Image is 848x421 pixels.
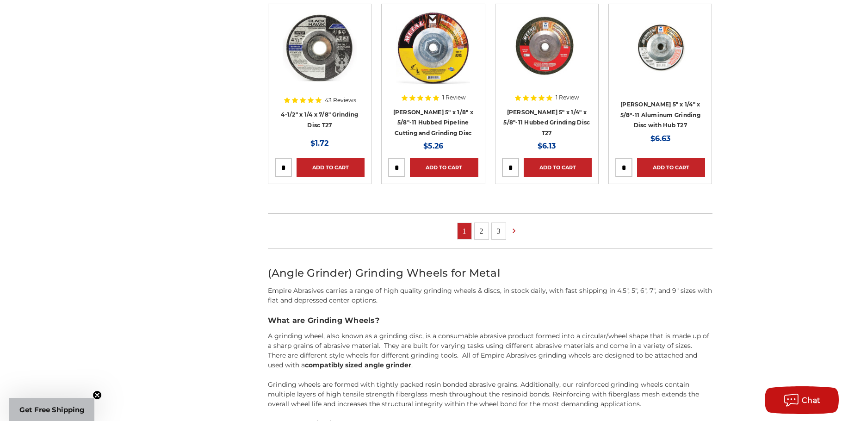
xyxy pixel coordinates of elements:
a: [PERSON_NAME] 5" x 1/4" x 5/8"-11 Aluminum Grinding Disc with Hub T27 [620,101,700,129]
button: Chat [765,386,839,414]
img: BHA grinding wheels for 4.5 inch angle grinder [283,11,357,85]
a: Add to Cart [637,158,705,177]
span: $1.72 [310,139,328,148]
a: Add to Cart [524,158,592,177]
img: 5" x 1/4" x 5/8"-11 Hubbed Grinding Disc T27 620110 [507,11,586,85]
span: $6.13 [538,142,556,150]
a: BHA grinding wheels for 4.5 inch angle grinder [275,11,365,100]
button: Close teaser [93,390,102,400]
span: 43 Reviews [325,98,356,103]
p: Empire Abrasives carries a range of high quality grinding wheels & discs, in stock daily, with fa... [268,286,712,305]
span: $6.63 [650,134,670,143]
a: 3 [492,223,506,239]
p: Grinding wheels are formed with tightly packed resin bonded abrasive grains. Additionally, our re... [268,380,712,409]
a: 5" x 1/4" x 5/8"-11 Hubbed Grinding Disc T27 620110 [502,11,592,100]
img: 5" aluminum grinding wheel with hub [623,11,697,85]
h3: What are Grinding Wheels? [268,315,712,326]
h2: (Angle Grinder) Grinding Wheels for Metal [268,265,712,281]
a: [PERSON_NAME] 5" x 1/4" x 5/8"-11 Hubbed Grinding Disc T27 [503,109,590,136]
p: A grinding wheel, also known as a grinding disc, is a consumable abrasive product formed into a c... [268,331,712,370]
a: 2 [475,223,489,239]
a: Add to Cart [297,158,365,177]
a: 1 [458,223,471,239]
strong: compatibly sized angle grinder [305,361,411,369]
a: Add to Cart [410,158,478,177]
a: Mercer 5" x 1/8" x 5/8"-11 Hubbed Cutting and Light Grinding Wheel [388,11,478,100]
span: $5.26 [423,142,443,150]
a: 4-1/2" x 1/4 x 7/8" Grinding Disc T27 [281,111,358,129]
span: Get Free Shipping [19,405,85,414]
span: Chat [802,396,821,405]
img: Mercer 5" x 1/8" x 5/8"-11 Hubbed Cutting and Light Grinding Wheel [396,11,470,85]
a: [PERSON_NAME] 5" x 1/8" x 5/8"-11 Hubbed Pipeline Cutting and Grinding Disc [393,109,473,136]
div: Get Free ShippingClose teaser [9,398,94,421]
a: 5" aluminum grinding wheel with hub [615,11,705,100]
